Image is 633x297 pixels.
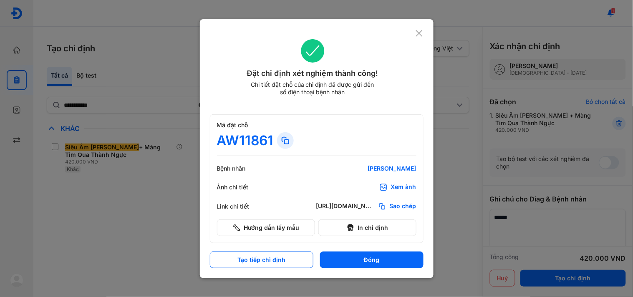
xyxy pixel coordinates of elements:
span: Sao chép [390,202,416,211]
div: Xem ảnh [391,183,416,191]
div: Mã đặt chỗ [217,121,416,129]
div: Bệnh nhân [217,165,267,172]
div: AW11861 [217,132,274,149]
button: Đóng [320,252,424,268]
button: In chỉ định [318,219,416,236]
div: Link chi tiết [217,203,267,210]
div: Chi tiết đặt chỗ của chỉ định đã được gửi đến số điện thoại bệnh nhân [247,81,378,96]
div: Đặt chỉ định xét nghiệm thành công! [210,68,416,79]
div: [PERSON_NAME] [316,165,416,172]
button: Tạo tiếp chỉ định [210,252,313,268]
div: Ảnh chi tiết [217,184,267,191]
div: [URL][DOMAIN_NAME] [316,202,375,211]
button: Hướng dẫn lấy mẫu [217,219,315,236]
